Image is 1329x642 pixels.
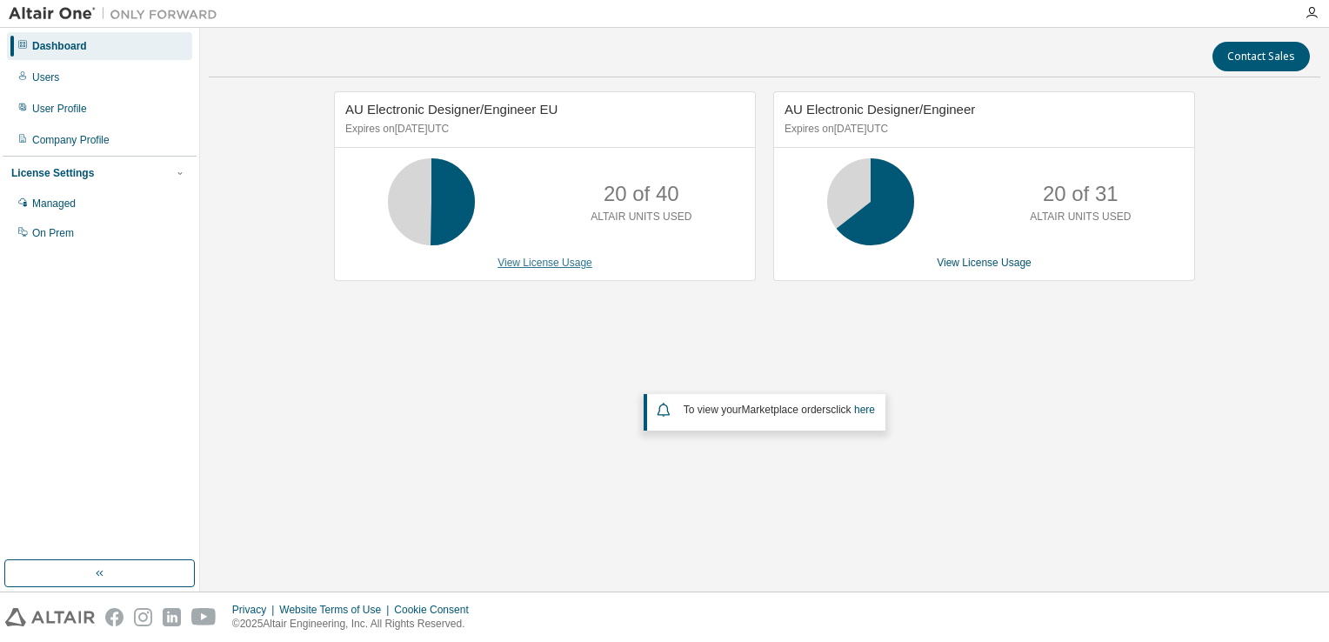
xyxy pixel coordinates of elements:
[1043,179,1119,209] p: 20 of 31
[32,133,110,147] div: Company Profile
[345,102,558,117] span: AU Electronic Designer/Engineer EU
[5,608,95,626] img: altair_logo.svg
[191,608,217,626] img: youtube.svg
[32,102,87,116] div: User Profile
[105,608,124,626] img: facebook.svg
[1212,42,1310,71] button: Contact Sales
[785,122,1179,137] p: Expires on [DATE] UTC
[345,122,740,137] p: Expires on [DATE] UTC
[32,39,87,53] div: Dashboard
[742,404,831,416] em: Marketplace orders
[232,617,479,632] p: © 2025 Altair Engineering, Inc. All Rights Reserved.
[9,5,226,23] img: Altair One
[232,603,279,617] div: Privacy
[785,102,975,117] span: AU Electronic Designer/Engineer
[394,603,478,617] div: Cookie Consent
[134,608,152,626] img: instagram.svg
[604,179,679,209] p: 20 of 40
[1030,210,1131,224] p: ALTAIR UNITS USED
[32,70,59,84] div: Users
[11,166,94,180] div: License Settings
[498,257,592,269] a: View License Usage
[32,197,76,211] div: Managed
[854,404,875,416] a: here
[591,210,691,224] p: ALTAIR UNITS USED
[32,226,74,240] div: On Prem
[684,404,875,416] span: To view your click
[163,608,181,626] img: linkedin.svg
[937,257,1032,269] a: View License Usage
[279,603,394,617] div: Website Terms of Use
